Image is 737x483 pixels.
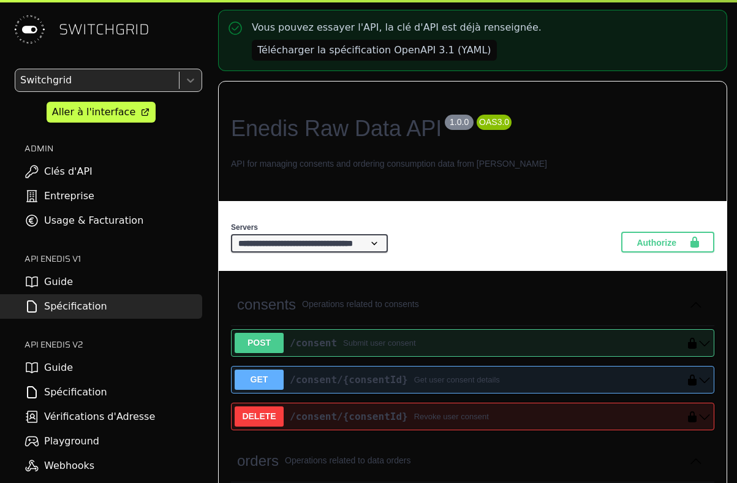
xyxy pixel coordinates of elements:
a: Aller à l'interface [47,102,156,123]
span: consents [237,296,296,313]
span: DELETE [235,406,284,427]
span: /consent /{consentId} [290,374,408,386]
div: Aller à l'interface [52,105,135,120]
h2: ADMIN [25,142,202,154]
span: Servers [231,223,258,232]
button: Collapse operation [690,299,702,311]
img: Switchgrid Logo [10,10,49,49]
span: Authorize [637,236,689,248]
span: SWITCHGRID [59,20,149,39]
span: POST [235,333,284,353]
div: Revoke user consent [414,411,489,423]
span: /consent /{consentId} [290,411,408,422]
div: Get user consent details [414,374,500,386]
button: DELETE/consent/{consentId}Revoke user consent [235,406,680,427]
span: orders [237,452,279,469]
button: POST/consentSubmit user consent [235,333,680,353]
div: Télécharger la spécification OpenAPI 3.1 (YAML) [257,43,491,58]
button: Authorize [621,232,714,253]
p: API for managing consents and ordering consumption data from [PERSON_NAME] [231,158,714,170]
button: authorization button locked [680,411,698,423]
pre: 1.0.0 [447,116,471,129]
button: Télécharger la spécification OpenAPI 3.1 (YAML) [252,40,497,61]
p: Vous pouvez essayer l'API, la clé d'API est déjà renseignée. [252,20,542,35]
p: Operations related to data orders [285,454,684,467]
h2: API ENEDIS v2 [25,338,202,351]
span: GET [235,370,284,390]
pre: OAS 3.0 [479,116,509,129]
button: delete ​/consent​/{consentId} [698,411,711,423]
div: Submit user consent [343,337,416,349]
h2: Enedis Raw Data API [231,112,714,145]
button: post ​/consent [698,337,711,349]
h2: API ENEDIS v1 [25,253,202,265]
button: GET/consent/{consentId}Get user consent details [235,370,680,390]
button: authorization button locked [680,337,698,349]
button: authorization button locked [680,374,698,386]
p: Operations related to consents [302,298,684,311]
button: Collapse operation [690,455,702,467]
button: get ​/consent​/{consentId} [698,374,711,386]
span: /consent [290,337,337,349]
